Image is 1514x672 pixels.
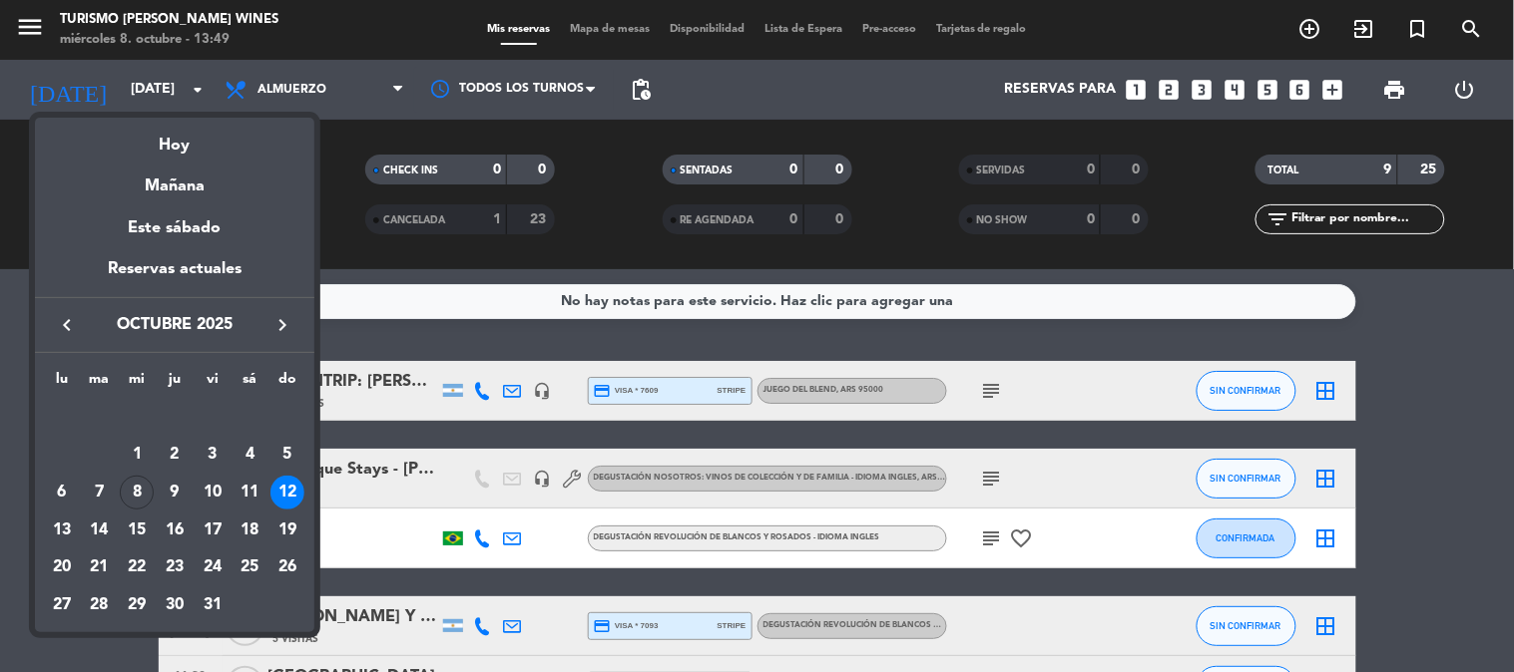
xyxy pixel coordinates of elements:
div: Reservas actuales [35,256,314,297]
td: 30 de octubre de 2025 [156,586,194,624]
td: 28 de octubre de 2025 [81,586,119,624]
div: 10 [196,476,230,509]
div: Hoy [35,118,314,159]
td: 1 de octubre de 2025 [118,436,156,474]
th: lunes [43,368,81,399]
div: 25 [233,550,266,584]
td: 23 de octubre de 2025 [156,548,194,586]
td: 27 de octubre de 2025 [43,586,81,624]
button: keyboard_arrow_right [264,312,300,338]
td: OCT. [43,399,306,437]
i: keyboard_arrow_left [55,313,79,337]
div: 6 [45,476,79,509]
div: 1 [120,438,154,472]
td: 24 de octubre de 2025 [194,548,232,586]
td: 15 de octubre de 2025 [118,511,156,549]
div: 22 [120,550,154,584]
td: 14 de octubre de 2025 [81,511,119,549]
td: 6 de octubre de 2025 [43,474,81,511]
td: 5 de octubre de 2025 [268,436,306,474]
div: 11 [233,476,266,509]
td: 13 de octubre de 2025 [43,511,81,549]
th: jueves [156,368,194,399]
div: 16 [158,513,192,547]
div: 2 [158,438,192,472]
div: 20 [45,550,79,584]
td: 26 de octubre de 2025 [268,548,306,586]
div: 13 [45,513,79,547]
div: 29 [120,588,154,622]
div: 5 [270,438,304,472]
div: 15 [120,513,154,547]
td: 8 de octubre de 2025 [118,474,156,511]
td: 16 de octubre de 2025 [156,511,194,549]
td: 18 de octubre de 2025 [232,511,269,549]
th: sábado [232,368,269,399]
div: 23 [158,550,192,584]
div: 3 [196,438,230,472]
div: 8 [120,476,154,509]
div: 27 [45,588,79,622]
td: 12 de octubre de 2025 [268,474,306,511]
i: keyboard_arrow_right [270,313,294,337]
div: Mañana [35,159,314,199]
div: 21 [83,550,117,584]
div: 19 [270,513,304,547]
th: miércoles [118,368,156,399]
div: 4 [233,438,266,472]
td: 19 de octubre de 2025 [268,511,306,549]
div: 7 [83,476,117,509]
td: 29 de octubre de 2025 [118,586,156,624]
td: 3 de octubre de 2025 [194,436,232,474]
td: 10 de octubre de 2025 [194,474,232,511]
div: 18 [233,513,266,547]
td: 4 de octubre de 2025 [232,436,269,474]
div: 9 [158,476,192,509]
td: 11 de octubre de 2025 [232,474,269,511]
td: 20 de octubre de 2025 [43,548,81,586]
div: 24 [196,550,230,584]
div: 31 [196,588,230,622]
td: 21 de octubre de 2025 [81,548,119,586]
td: 9 de octubre de 2025 [156,474,194,511]
button: keyboard_arrow_left [49,312,85,338]
span: octubre 2025 [85,312,264,338]
div: 28 [83,588,117,622]
td: 31 de octubre de 2025 [194,586,232,624]
td: 22 de octubre de 2025 [118,548,156,586]
td: 2 de octubre de 2025 [156,436,194,474]
div: 14 [83,513,117,547]
div: 30 [158,588,192,622]
td: 17 de octubre de 2025 [194,511,232,549]
div: 26 [270,550,304,584]
th: martes [81,368,119,399]
td: 7 de octubre de 2025 [81,474,119,511]
div: 12 [270,476,304,509]
th: domingo [268,368,306,399]
div: Este sábado [35,200,314,256]
td: 25 de octubre de 2025 [232,548,269,586]
th: viernes [194,368,232,399]
div: 17 [196,513,230,547]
